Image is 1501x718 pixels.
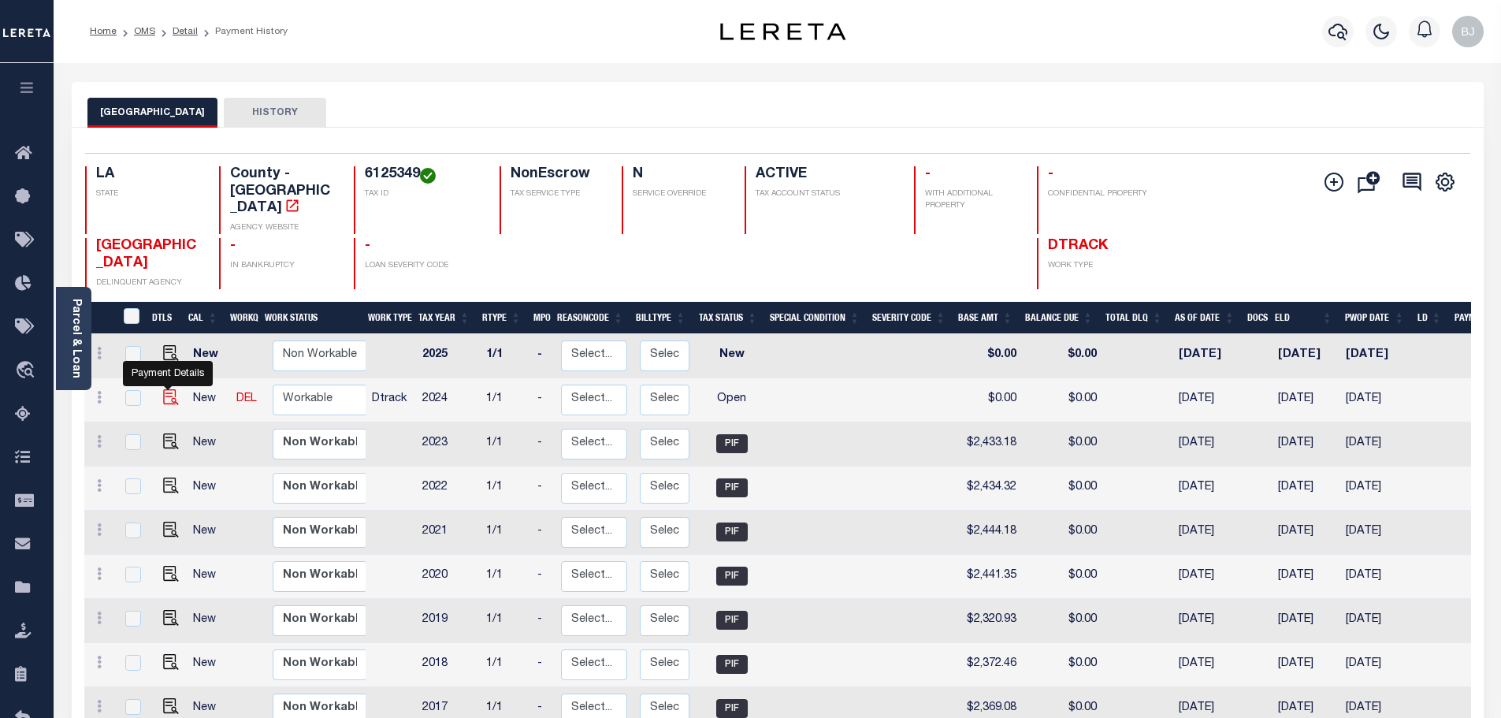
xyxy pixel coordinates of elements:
[527,302,551,334] th: MPO
[1272,599,1339,643] td: [DATE]
[956,422,1023,467] td: $2,433.18
[416,467,480,511] td: 2022
[1023,511,1103,555] td: $0.00
[224,302,258,334] th: WorkQ
[956,378,1023,422] td: $0.00
[925,188,1018,212] p: WITH ADDITIONAL PROPERTY
[1339,467,1411,511] td: [DATE]
[716,478,748,497] span: PIF
[716,611,748,630] span: PIF
[633,188,726,200] p: SERVICE OVERRIDE
[531,467,555,511] td: -
[1452,16,1484,47] img: svg+xml;base64,PHN2ZyB4bWxucz0iaHR0cDovL3d3dy53My5vcmcvMjAwMC9zdmciIHBvaW50ZXItZXZlbnRzPSJub25lIi...
[134,27,155,36] a: OMS
[365,188,481,200] p: TAX ID
[416,334,480,378] td: 2025
[925,167,931,181] span: -
[1272,378,1339,422] td: [DATE]
[230,239,236,253] span: -
[1339,599,1411,643] td: [DATE]
[258,302,366,334] th: Work Status
[531,599,555,643] td: -
[362,302,412,334] th: Work Type
[187,511,230,555] td: New
[480,511,531,555] td: 1/1
[366,378,416,422] td: Dtrack
[511,188,604,200] p: TAX SERVICE TYPE
[416,643,480,687] td: 2018
[187,555,230,599] td: New
[236,393,257,404] a: DEL
[416,599,480,643] td: 2019
[866,302,952,334] th: Severity Code: activate to sort column ascending
[1339,334,1411,378] td: [DATE]
[123,361,213,386] div: Payment Details
[956,467,1023,511] td: $2,434.32
[1019,302,1099,334] th: Balance Due: activate to sort column ascending
[1339,643,1411,687] td: [DATE]
[1241,302,1269,334] th: Docs
[716,523,748,541] span: PIF
[511,166,604,184] h4: NonEscrow
[365,239,370,253] span: -
[1023,467,1103,511] td: $0.00
[96,166,201,184] h4: LA
[198,24,288,39] li: Payment History
[187,334,230,378] td: New
[956,511,1023,555] td: $2,444.18
[480,378,531,422] td: 1/1
[1172,422,1245,467] td: [DATE]
[1048,239,1108,253] span: DTRACK
[1023,422,1103,467] td: $0.00
[696,334,767,378] td: New
[1269,302,1339,334] th: ELD: activate to sort column ascending
[1099,302,1168,334] th: Total DLQ: activate to sort column ascending
[480,422,531,467] td: 1/1
[365,166,481,184] h4: 6125349
[187,422,230,467] td: New
[230,260,335,272] p: IN BANKRUPTCY
[96,239,196,270] span: [GEOGRAPHIC_DATA]
[531,643,555,687] td: -
[756,188,894,200] p: TAX ACCOUNT STATUS
[1411,302,1448,334] th: LD: activate to sort column ascending
[1272,555,1339,599] td: [DATE]
[416,555,480,599] td: 2020
[182,302,224,334] th: CAL: activate to sort column ascending
[15,361,40,381] i: travel_explore
[1272,467,1339,511] td: [DATE]
[476,302,527,334] th: RType: activate to sort column ascending
[696,378,767,422] td: Open
[531,511,555,555] td: -
[480,555,531,599] td: 1/1
[224,98,326,128] button: HISTORY
[187,599,230,643] td: New
[480,599,531,643] td: 1/1
[96,277,201,289] p: DELINQUENT AGENCY
[551,302,630,334] th: ReasonCode: activate to sort column ascending
[173,27,198,36] a: Detail
[716,434,748,453] span: PIF
[1339,302,1411,334] th: PWOP Date: activate to sort column ascending
[1339,511,1411,555] td: [DATE]
[90,27,117,36] a: Home
[146,302,182,334] th: DTLS
[1023,599,1103,643] td: $0.00
[114,302,147,334] th: &nbsp;
[230,222,335,234] p: AGENCY WEBSITE
[1172,599,1245,643] td: [DATE]
[1023,643,1103,687] td: $0.00
[1272,643,1339,687] td: [DATE]
[531,555,555,599] td: -
[692,302,764,334] th: Tax Status: activate to sort column ascending
[1168,302,1241,334] th: As of Date: activate to sort column ascending
[956,599,1023,643] td: $2,320.93
[96,188,201,200] p: STATE
[956,643,1023,687] td: $2,372.46
[952,302,1019,334] th: Base Amt: activate to sort column ascending
[716,655,748,674] span: PIF
[1172,511,1245,555] td: [DATE]
[1272,334,1339,378] td: [DATE]
[1272,511,1339,555] td: [DATE]
[1172,555,1245,599] td: [DATE]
